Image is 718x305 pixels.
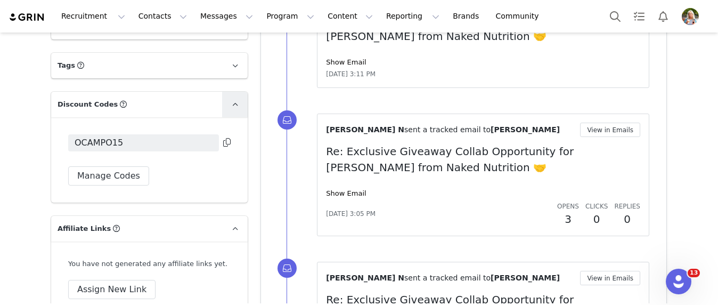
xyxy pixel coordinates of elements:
[580,123,640,137] button: View in Emails
[326,209,376,219] span: [DATE] 3:05 PM
[9,9,369,20] body: Rich Text Area. Press ALT-0 for help.
[68,166,149,186] button: Manage Codes
[491,125,560,134] span: [PERSON_NAME]
[58,99,118,110] span: Discount Codes
[682,8,699,25] img: 61967f57-7e25-4ea5-a261-7e30b6473b92.png
[651,4,675,28] button: Notifications
[380,4,446,28] button: Reporting
[55,4,132,28] button: Recruitment
[491,274,560,282] span: [PERSON_NAME]
[326,143,640,175] p: Re: Exclusive Giveaway Collab Opportunity for [PERSON_NAME] from Naked Nutrition 🤝
[404,274,491,282] span: sent a tracked email to
[627,4,651,28] a: Tasks
[446,4,488,28] a: Brands
[326,125,404,134] span: [PERSON_NAME] N
[68,259,231,269] div: You have not generated any affiliate links yet.
[603,4,627,28] button: Search
[580,271,640,285] button: View in Emails
[9,12,46,22] img: grin logo
[326,69,376,79] span: [DATE] 3:11 PM
[614,211,640,227] h2: 0
[675,8,709,25] button: Profile
[321,4,379,28] button: Content
[666,269,691,294] iframe: Intercom live chat
[557,211,579,227] h2: 3
[585,211,608,227] h2: 0
[260,4,321,28] button: Program
[132,4,193,28] button: Contacts
[75,137,123,149] span: OCAMPO15
[58,223,111,234] span: Affiliate Links
[688,269,700,277] span: 13
[326,274,404,282] span: [PERSON_NAME] N
[557,203,579,210] span: Opens
[68,280,156,299] button: Assign New Link
[194,4,259,28] button: Messages
[404,125,491,134] span: sent a tracked email to
[614,203,640,210] span: Replies
[326,58,366,66] a: Show Email
[585,203,608,210] span: Clicks
[58,60,75,71] span: Tags
[326,189,366,197] a: Show Email
[489,4,550,28] a: Community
